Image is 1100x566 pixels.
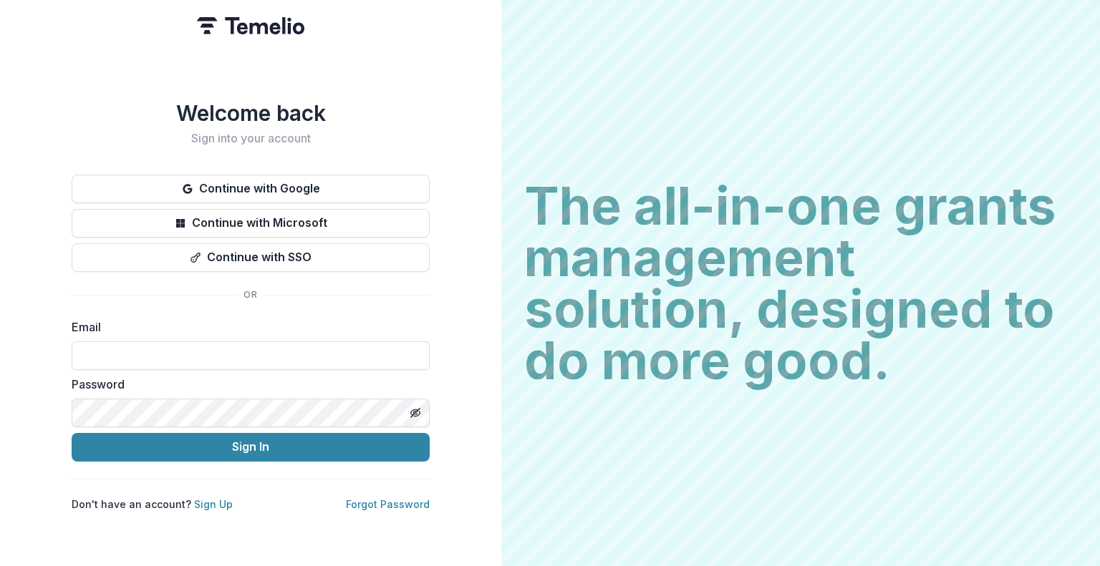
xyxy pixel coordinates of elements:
p: Don't have an account? [72,497,233,512]
label: Password [72,376,421,393]
a: Sign Up [194,498,233,510]
a: Forgot Password [346,498,430,510]
h2: Sign into your account [72,132,430,145]
button: Toggle password visibility [404,401,427,424]
button: Continue with Microsoft [72,209,430,238]
button: Continue with Google [72,175,430,203]
label: Email [72,318,421,336]
button: Continue with SSO [72,243,430,272]
h1: Welcome back [72,100,430,126]
button: Sign In [72,433,430,462]
img: Temelio [197,17,304,34]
